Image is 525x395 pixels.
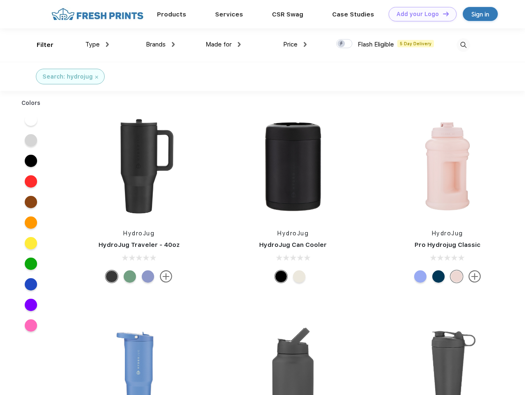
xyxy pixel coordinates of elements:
[85,41,100,48] span: Type
[397,40,434,47] span: 5 Day Delivery
[98,241,180,249] a: HydroJug Traveler - 40oz
[15,99,47,107] div: Colors
[293,270,305,283] div: Cream
[146,41,166,48] span: Brands
[37,40,54,50] div: Filter
[157,11,186,18] a: Products
[471,9,489,19] div: Sign in
[457,38,470,52] img: desktop_search.svg
[277,230,309,237] a: HydroJug
[124,270,136,283] div: Sage
[393,112,502,221] img: func=resize&h=266
[238,42,241,47] img: dropdown.png
[469,270,481,283] img: more.svg
[172,42,175,47] img: dropdown.png
[414,270,427,283] div: Hyper Blue
[432,270,445,283] div: Navy
[123,230,155,237] a: HydroJug
[206,41,232,48] span: Made for
[283,41,298,48] span: Price
[160,270,172,283] img: more.svg
[415,241,480,249] a: Pro Hydrojug Classic
[142,270,154,283] div: Peri
[84,112,194,221] img: func=resize&h=266
[432,230,463,237] a: HydroJug
[358,41,394,48] span: Flash Eligible
[443,12,449,16] img: DT
[304,42,307,47] img: dropdown.png
[238,112,348,221] img: func=resize&h=266
[450,270,463,283] div: Pink Sand
[259,241,327,249] a: HydroJug Can Cooler
[95,76,98,79] img: filter_cancel.svg
[105,270,118,283] div: Black
[42,72,93,81] div: Search: hydrojug
[49,7,146,21] img: fo%20logo%202.webp
[463,7,498,21] a: Sign in
[275,270,287,283] div: Black
[106,42,109,47] img: dropdown.png
[396,11,439,18] div: Add your Logo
